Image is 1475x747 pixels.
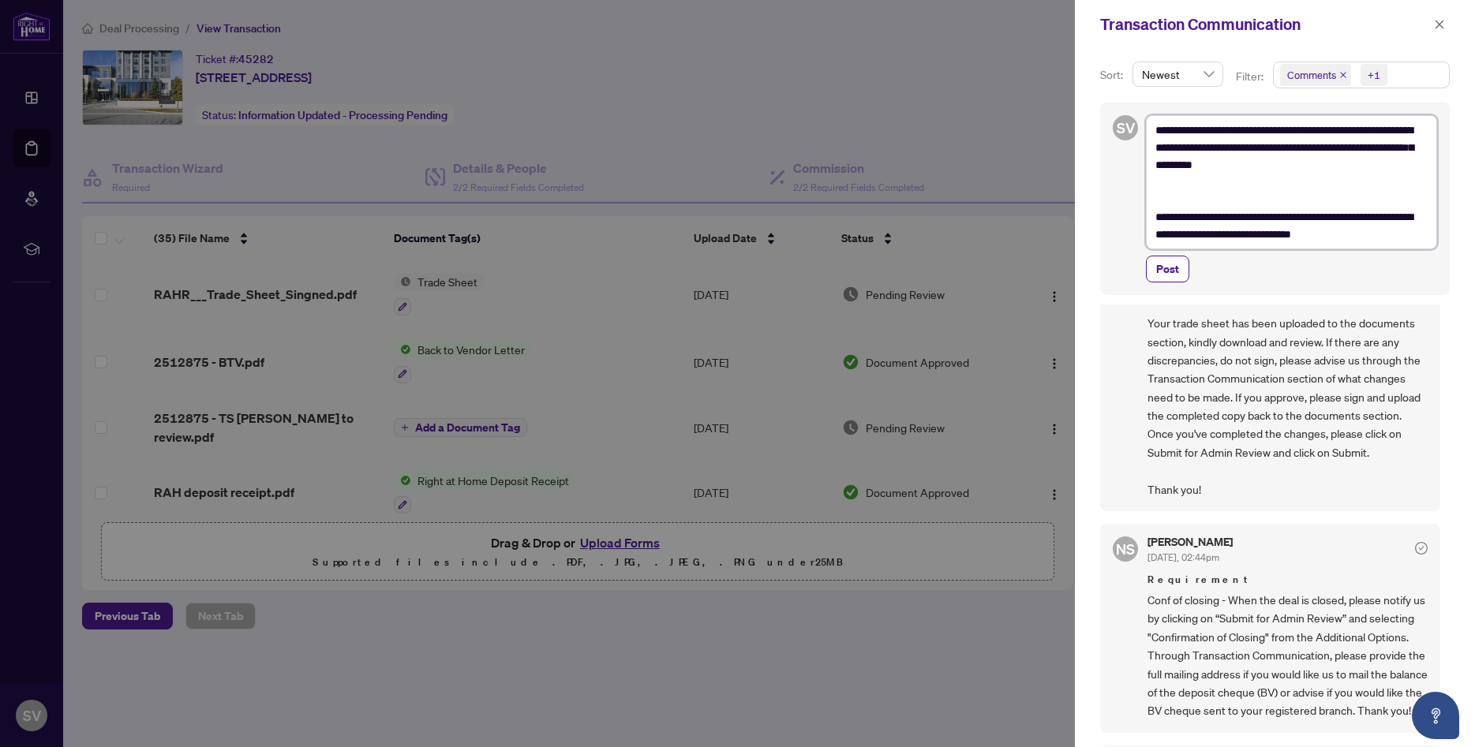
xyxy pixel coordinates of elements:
[1147,536,1233,547] h5: [PERSON_NAME]
[1412,692,1459,739] button: Open asap
[1339,71,1347,79] span: close
[1116,538,1135,560] span: NS
[1147,277,1428,499] span: Hi [PERSON_NAME], Your trade sheet has been uploaded to the documents section, kindly download an...
[1415,542,1428,555] span: check-circle
[1100,66,1126,84] p: Sort:
[1236,68,1266,85] p: Filter:
[1156,256,1179,282] span: Post
[1117,117,1135,139] span: SV
[1147,572,1428,588] span: Requirement
[1368,67,1380,83] div: +1
[1434,19,1445,30] span: close
[1142,62,1214,86] span: Newest
[1287,67,1336,83] span: Comments
[1147,551,1219,563] span: [DATE], 02:44pm
[1147,591,1428,720] span: Conf of closing - When the deal is closed, please notify us by clicking on “Submit for Admin Revi...
[1146,256,1189,282] button: Post
[1280,64,1351,86] span: Comments
[1100,13,1429,36] div: Transaction Communication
